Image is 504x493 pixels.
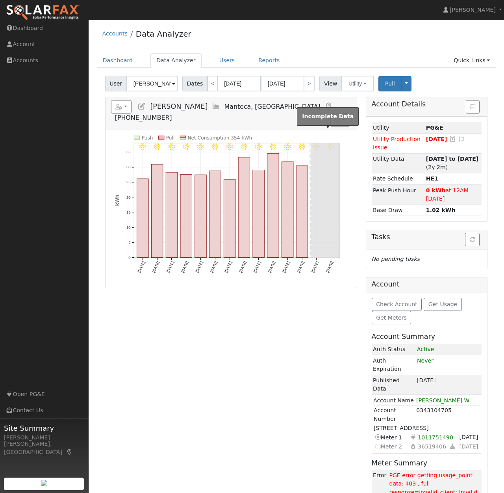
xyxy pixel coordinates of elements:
rect: onclick="" [238,157,250,258]
td: Auth Status [372,344,416,355]
span: (2y 2m) [426,156,478,170]
span: Usage Point: 6746420613 Service Agreement ID: 0341578247 [417,433,455,442]
a: Data Analyzer [136,29,191,39]
text: [DATE] [267,260,276,273]
span: Sign Date [458,442,480,451]
button: Issue History [466,100,480,113]
button: Get Meters [372,311,411,324]
i: 8/22 - Clear [256,143,262,150]
i: Gas [409,442,417,450]
rect: onclick="" [267,153,279,258]
rect: onclick="" [253,170,264,257]
a: > [304,76,315,91]
text: [DATE] [180,260,189,273]
text: [DATE] [137,260,146,273]
h5: Account Summary [372,333,482,341]
td: Peak Push Hour [372,184,425,204]
i: 8/23 - Clear [270,143,276,150]
td: Published Data [372,375,416,394]
text: [DATE] [311,260,320,273]
i: 8/21 - Clear [241,143,247,150]
text: [DATE] [282,260,291,273]
text: 30 [126,165,131,169]
a: Accounts [102,30,128,37]
a: Reports [252,53,285,68]
a: Dashboard [97,53,139,68]
i: 8/24 - Clear [284,143,291,150]
span: Utility Production Issue [373,136,421,151]
span: Sign Date [458,432,480,441]
text: [DATE] [296,260,305,273]
td: Auth Expiration [372,355,416,375]
span: Get Meters [376,314,407,321]
rect: onclick="" [282,162,293,258]
i: 8/20 - Clear [226,143,233,150]
a: Map [66,449,73,455]
strong: Y [426,175,438,182]
span: [PERSON_NAME] [150,102,208,110]
td: Utility Data [372,153,425,173]
text: 10 [126,225,131,229]
strong: 1.02 kWh [426,207,456,213]
rect: onclick="" [137,179,148,258]
text: [DATE] [151,260,160,273]
a: Download gas data [447,442,457,451]
a: Multi-Series Graph [212,102,220,110]
text: kWh [114,195,120,206]
button: Utility [341,76,374,91]
strong: [DATE] to [DATE] [426,156,478,162]
i: Current meter [374,433,381,441]
i: 8/15 - Clear [154,143,160,150]
td: 1 [415,344,482,355]
text: [DATE] [224,260,233,273]
span: [PERSON_NAME] [450,7,496,13]
a: Quick Links [448,53,496,68]
td: Utility [372,122,425,134]
td: at 12AM [DATE] [424,184,482,204]
span: Site Summary [4,423,84,433]
text: 20 [126,195,131,199]
text: Push [141,135,153,141]
i: 8/25 - Clear [299,143,305,150]
img: SolarFax [6,4,80,21]
button: Pull [378,76,402,91]
td: Account Name [373,396,416,405]
div: [PERSON_NAME], [GEOGRAPHIC_DATA] [4,440,84,456]
td: 0343104705 [416,406,480,424]
td: Meter 1 [373,433,409,442]
text: [DATE] [209,260,218,273]
text: [DATE] [166,260,175,273]
a: Edit User (34116) [137,102,146,110]
text: [DATE] [325,260,334,273]
span: Manteca, [GEOGRAPHIC_DATA] [224,103,321,110]
i: Not selectable [374,442,381,450]
a: Map [324,102,333,110]
img: retrieve [41,480,47,486]
input: Select a User [126,76,178,91]
td: [STREET_ADDRESS] [373,424,480,433]
div: [PERSON_NAME] [4,433,84,442]
button: Get Usage [424,298,462,311]
text: 35 [126,150,131,154]
a: Users [213,53,241,68]
rect: onclick="" [195,175,206,257]
button: Refresh [465,233,480,246]
i: 8/17 - Clear [183,143,189,150]
strong: Incomplete Data [302,113,354,119]
rect: onclick="" [151,164,163,258]
text: 5 [128,240,130,245]
span: [DATE] [426,136,447,142]
rect: onclick="" [166,172,177,258]
i: No pending tasks [372,256,420,262]
a: < [207,76,218,91]
td: Meter 2 [373,442,409,451]
text: 25 [126,180,131,184]
i: 8/19 - Clear [212,143,218,150]
h5: Account Details [372,100,482,108]
span: [PHONE_NUMBER] [115,114,172,121]
text: [DATE] [195,260,204,273]
button: Check Account [372,298,422,311]
td: [PERSON_NAME] W [416,396,480,405]
i: 8/18 - Clear [197,143,204,150]
span: Pull [385,80,395,87]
